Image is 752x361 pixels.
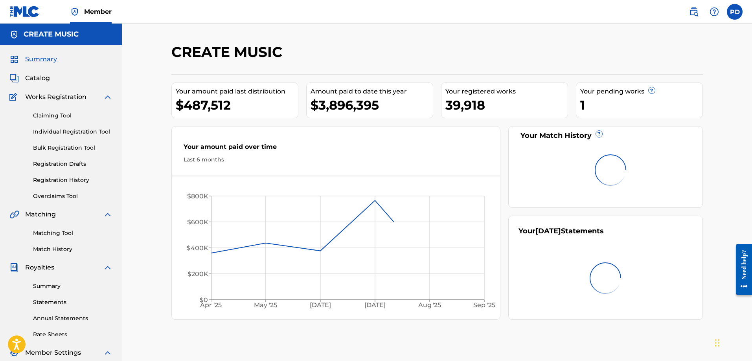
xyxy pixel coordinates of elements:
img: Accounts [9,30,19,39]
img: preloader [595,154,626,186]
tspan: $400K [186,244,208,252]
img: Member Settings [9,348,19,357]
a: Rate Sheets [33,330,112,339]
a: CatalogCatalog [9,73,50,83]
div: 39,918 [445,96,568,114]
div: Drag [715,331,720,355]
h2: CREATE MUSIC [171,43,286,61]
a: Overclaims Tool [33,192,112,200]
div: Your Match History [518,130,693,141]
span: Royalties [25,263,54,272]
a: SummarySummary [9,55,57,64]
tspan: Apr '25 [200,302,222,309]
tspan: May '25 [254,302,277,309]
a: Statements [33,298,112,306]
a: Registration History [33,176,112,184]
tspan: [DATE] [310,302,331,309]
span: Member Settings [25,348,81,357]
img: Matching [9,210,19,219]
img: Royalties [9,263,19,272]
span: ? [649,87,655,93]
span: Catalog [25,73,50,83]
tspan: $200K [187,270,208,278]
div: $487,512 [176,96,298,114]
a: Matching Tool [33,229,112,237]
span: Matching [25,210,56,219]
tspan: $0 [199,296,208,304]
div: Last 6 months [184,156,489,164]
a: Registration Drafts [33,160,112,168]
div: 1 [580,96,702,114]
img: Works Registration [9,92,20,102]
span: ? [596,131,602,137]
div: Your amount paid last distribution [176,87,298,96]
span: Member [84,7,112,16]
span: [DATE] [535,227,561,235]
a: Annual Statements [33,314,112,323]
tspan: Sep '25 [473,302,495,309]
a: Bulk Registration Tool [33,144,112,152]
img: Catalog [9,73,19,83]
tspan: [DATE] [364,302,386,309]
iframe: Chat Widget [713,323,752,361]
img: search [689,7,699,16]
span: Works Registration [25,92,86,102]
img: MLC Logo [9,6,40,17]
div: Amount paid to date this year [311,87,433,96]
div: Your pending works [580,87,702,96]
img: expand [103,263,112,272]
img: expand [103,92,112,102]
a: Individual Registration Tool [33,128,112,136]
span: Summary [25,55,57,64]
div: Your Statements [518,226,604,236]
iframe: Resource Center [730,238,752,301]
tspan: $600K [187,218,208,226]
h5: CREATE MUSIC [24,30,79,39]
div: Your registered works [445,87,568,96]
div: $3,896,395 [311,96,433,114]
a: Public Search [686,4,702,20]
img: expand [103,210,112,219]
a: Match History [33,245,112,253]
div: User Menu [727,4,743,20]
div: Your amount paid over time [184,142,489,156]
img: expand [103,348,112,357]
img: help [710,7,719,16]
a: Summary [33,282,112,290]
tspan: Aug '25 [417,302,441,309]
a: Claiming Tool [33,112,112,120]
img: preloader [590,262,621,294]
tspan: $800K [187,192,208,200]
img: Summary [9,55,19,64]
div: Help [706,4,722,20]
img: Top Rightsholder [70,7,79,16]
